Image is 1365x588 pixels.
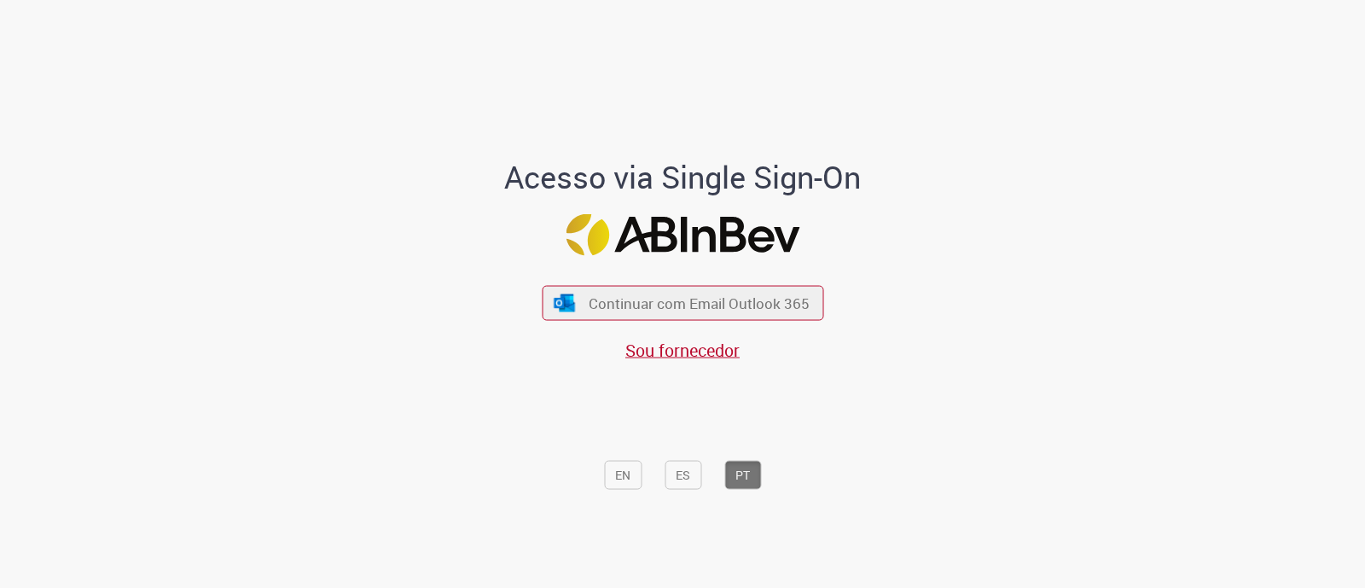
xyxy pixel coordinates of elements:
img: ícone Azure/Microsoft 360 [553,294,577,311]
button: EN [604,460,642,489]
h1: Acesso via Single Sign-On [446,160,920,194]
button: ícone Azure/Microsoft 360 Continuar com Email Outlook 365 [542,286,823,321]
button: PT [724,460,761,489]
button: ES [665,460,701,489]
img: Logo ABInBev [566,214,799,256]
span: Continuar com Email Outlook 365 [589,294,810,313]
a: Sou fornecedor [625,339,740,362]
